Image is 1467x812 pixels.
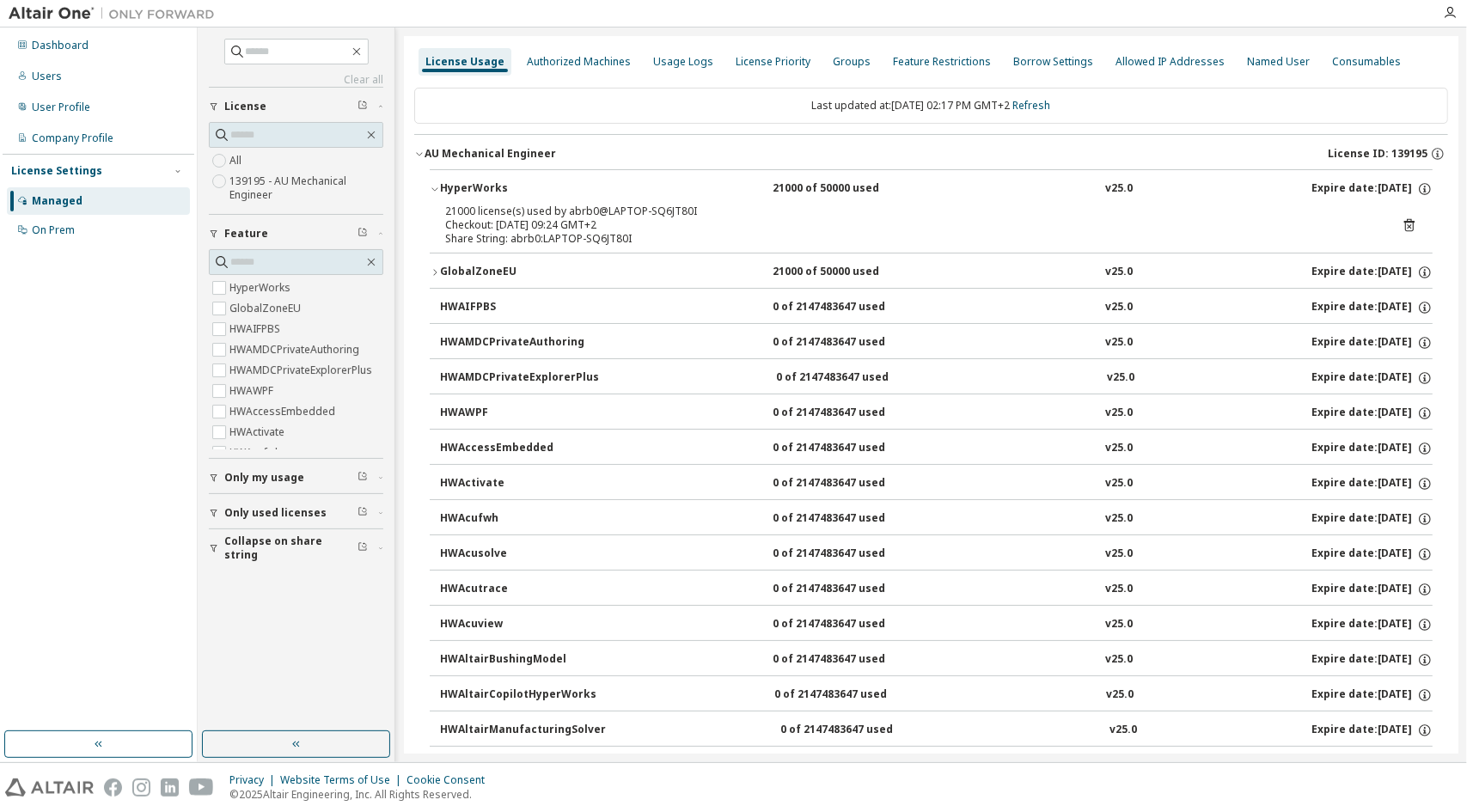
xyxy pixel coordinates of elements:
div: Expire date: [DATE] [1311,723,1433,738]
div: 0 of 2147483647 used [773,335,927,351]
button: HWAcuview0 of 2147483647 usedv25.0Expire date:[DATE] [440,606,1433,644]
button: HWAcusolve0 of 2147483647 usedv25.0Expire date:[DATE] [440,535,1433,573]
div: Company Profile [32,131,113,145]
div: 0 of 2147483647 used [773,511,927,527]
div: v25.0 [1106,181,1134,197]
div: v25.0 [1106,265,1134,280]
div: 0 of 2147483647 used [773,476,927,491]
div: v25.0 [1106,617,1134,632]
div: HWAIFPBS [440,300,595,315]
button: Only my usage [209,459,383,497]
div: HyperWorks [440,181,595,197]
div: On Prem [32,223,75,237]
div: HWAcusolve [440,546,595,562]
div: HWAltairBushingModel [440,652,595,668]
div: v25.0 [1107,370,1134,386]
div: Expire date: [DATE] [1311,582,1433,597]
span: Clear filter [358,471,368,485]
label: GlobalZoneEU [229,298,304,319]
div: Expire date: [DATE] [1311,617,1433,632]
span: Only my usage [224,471,304,485]
button: GlobalZoneEU21000 of 50000 usedv25.0Expire date:[DATE] [430,253,1433,291]
span: Clear filter [358,541,368,555]
span: Feature [224,227,268,241]
div: Share String: abrb0:LAPTOP-SQ6JT80I [445,232,1376,246]
div: HWAccessEmbedded [440,441,595,456]
div: Allowed IP Addresses [1116,55,1225,69]
div: Expire date: [DATE] [1311,181,1433,197]
div: Expire date: [DATE] [1311,687,1433,703]
div: Expire date: [DATE] [1311,511,1433,527]
label: HWAWPF [229,381,277,401]
button: HWAltairCopilotHyperWorks0 of 2147483647 usedv25.0Expire date:[DATE] [440,676,1433,714]
div: 0 of 2147483647 used [773,406,927,421]
div: License Usage [425,55,504,69]
div: GlobalZoneEU [440,265,595,280]
div: Expire date: [DATE] [1311,335,1433,351]
button: License [209,88,383,125]
div: v25.0 [1109,723,1137,738]
div: v25.0 [1106,335,1134,351]
div: Feature Restrictions [893,55,991,69]
div: v25.0 [1106,511,1134,527]
label: HyperWorks [229,278,294,298]
button: Only used licenses [209,494,383,532]
a: Refresh [1013,98,1051,113]
div: v25.0 [1106,406,1134,421]
div: Named User [1247,55,1310,69]
img: Altair One [9,5,223,22]
button: HWAltairBushingModel0 of 2147483647 usedv25.0Expire date:[DATE] [440,641,1433,679]
div: Checkout: [DATE] 09:24 GMT+2 [445,218,1376,232]
div: v25.0 [1106,582,1134,597]
span: License ID: 139195 [1328,147,1427,161]
div: Managed [32,194,83,208]
label: HWAIFPBS [229,319,284,339]
div: Groups [833,55,871,69]
img: facebook.svg [104,778,122,797]
p: © 2025 Altair Engineering, Inc. All Rights Reserved. [229,787,495,802]
div: Expire date: [DATE] [1311,546,1433,562]
div: 0 of 2147483647 used [773,546,927,562]
div: License Priority [736,55,810,69]
div: Expire date: [DATE] [1311,406,1433,421]
div: Usage Logs [653,55,713,69]
div: HWAcutrace [440,582,595,597]
div: Consumables [1332,55,1401,69]
span: Collapse on share string [224,534,358,562]
div: v25.0 [1106,687,1134,703]
img: linkedin.svg [161,778,179,797]
div: v25.0 [1106,300,1134,315]
button: HWAltairManufacturingSolver0 of 2147483647 usedv25.0Expire date:[DATE] [440,711,1433,749]
span: Clear filter [358,100,368,113]
div: 21000 of 50000 used [773,181,927,197]
button: HWAcufwh0 of 2147483647 usedv25.0Expire date:[DATE] [440,500,1433,538]
div: Users [32,70,62,83]
button: HWAltairMfgSolver0 of 2147483647 usedv25.0Expire date:[DATE] [440,747,1433,785]
div: AU Mechanical Engineer [425,147,556,161]
button: AU Mechanical EngineerLicense ID: 139195 [414,135,1448,173]
button: Feature [209,215,383,253]
div: v25.0 [1106,652,1134,668]
a: Clear all [209,73,383,87]
div: Expire date: [DATE] [1311,300,1433,315]
div: v25.0 [1106,441,1134,456]
div: User Profile [32,101,90,114]
button: HWAcutrace0 of 2147483647 usedv25.0Expire date:[DATE] [440,571,1433,608]
label: HWAccessEmbedded [229,401,339,422]
div: 0 of 2147483647 used [773,300,927,315]
label: All [229,150,245,171]
button: Collapse on share string [209,529,383,567]
img: altair_logo.svg [5,778,94,797]
div: 0 of 2147483647 used [773,652,927,668]
div: Authorized Machines [527,55,631,69]
div: Expire date: [DATE] [1311,265,1433,280]
label: HWAMDCPrivateExplorerPlus [229,360,376,381]
label: HWAcufwh [229,443,284,463]
div: 0 of 2147483647 used [773,582,927,597]
label: 139195 - AU Mechanical Engineer [229,171,383,205]
div: HWAltairCopilotHyperWorks [440,687,596,703]
div: HWAltairManufacturingSolver [440,723,606,738]
button: HWAMDCPrivateExplorerPlus0 of 2147483647 usedv25.0Expire date:[DATE] [440,359,1433,397]
div: Expire date: [DATE] [1311,652,1433,668]
div: Last updated at: [DATE] 02:17 PM GMT+2 [414,88,1448,124]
